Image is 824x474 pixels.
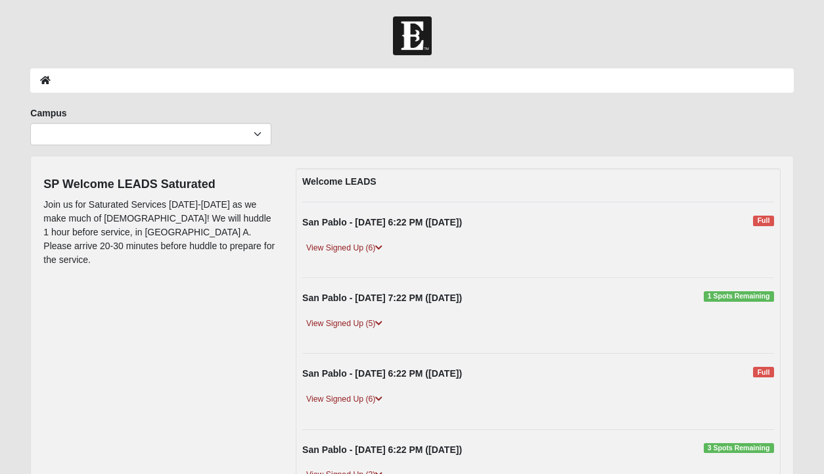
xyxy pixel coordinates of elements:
a: View Signed Up (6) [302,241,386,255]
span: Full [753,367,773,377]
label: Campus [30,107,66,120]
strong: San Pablo - [DATE] 7:22 PM ([DATE]) [302,293,462,303]
span: 1 Spots Remaining [704,291,774,302]
h4: SP Welcome LEADS Saturated [43,178,276,192]
span: 3 Spots Remaining [704,443,774,454]
img: Church of Eleven22 Logo [393,16,432,55]
strong: Welcome LEADS [302,176,377,187]
a: View Signed Up (6) [302,392,386,406]
p: Join us for Saturated Services [DATE]-[DATE] as we make much of [DEMOGRAPHIC_DATA]! We will huddl... [43,198,276,267]
a: View Signed Up (5) [302,317,386,331]
strong: San Pablo - [DATE] 6:22 PM ([DATE]) [302,368,462,379]
strong: San Pablo - [DATE] 6:22 PM ([DATE]) [302,217,462,227]
strong: San Pablo - [DATE] 6:22 PM ([DATE]) [302,444,462,455]
span: Full [753,216,773,226]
